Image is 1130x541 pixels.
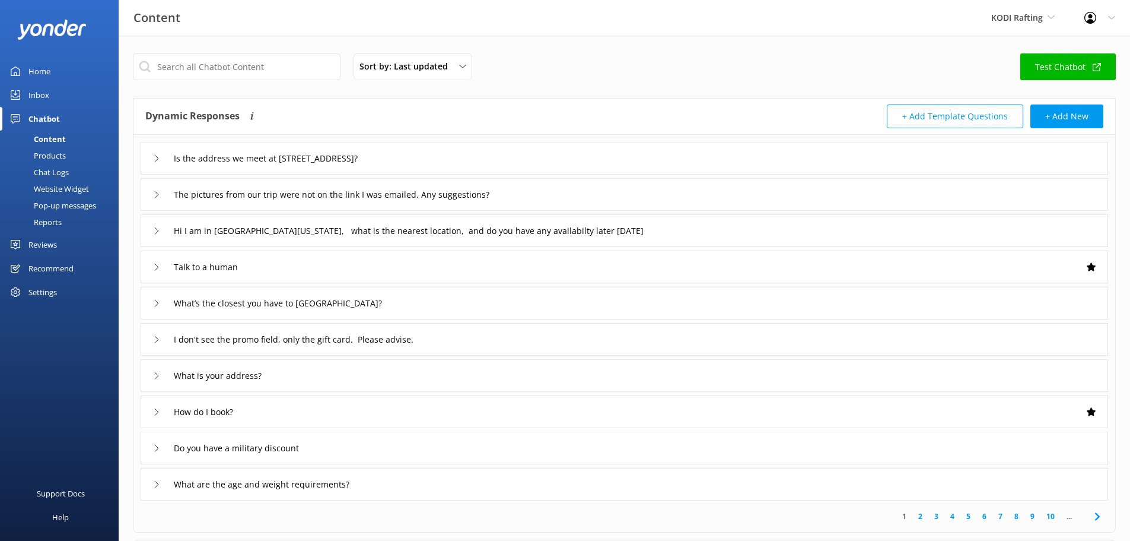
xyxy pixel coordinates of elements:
div: Inbox [28,83,49,107]
div: Pop-up messages [7,197,96,214]
span: KODI Rafting [991,12,1043,23]
div: Products [7,147,66,164]
div: Support Docs [37,482,85,505]
div: Website Widget [7,181,89,197]
div: Chatbot [28,107,60,131]
a: 1 [896,511,912,522]
a: 10 [1040,511,1061,522]
img: yonder-white-logo.png [18,20,86,39]
div: Recommend [28,257,74,280]
input: Search all Chatbot Content [133,53,340,80]
div: Content [7,131,66,147]
button: + Add Template Questions [887,105,1023,128]
span: Sort by: Last updated [359,60,455,73]
a: 3 [928,511,944,522]
a: Test Chatbot [1020,53,1116,80]
h4: Dynamic Responses [145,105,240,128]
button: + Add New [1030,105,1103,128]
a: 2 [912,511,928,522]
a: 8 [1008,511,1024,522]
a: Content [7,131,119,147]
div: Chat Logs [7,164,69,181]
div: Help [52,505,69,529]
a: 9 [1024,511,1040,522]
a: Reports [7,214,119,230]
a: Products [7,147,119,164]
a: 4 [944,511,960,522]
a: 7 [992,511,1008,522]
a: Website Widget [7,181,119,197]
div: Reports [7,214,62,230]
span: ... [1061,511,1078,522]
div: Home [28,59,50,83]
h3: Content [133,8,180,27]
a: Chat Logs [7,164,119,181]
a: 6 [976,511,992,522]
div: Settings [28,280,57,304]
a: Pop-up messages [7,197,119,214]
div: Reviews [28,233,57,257]
a: 5 [960,511,976,522]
